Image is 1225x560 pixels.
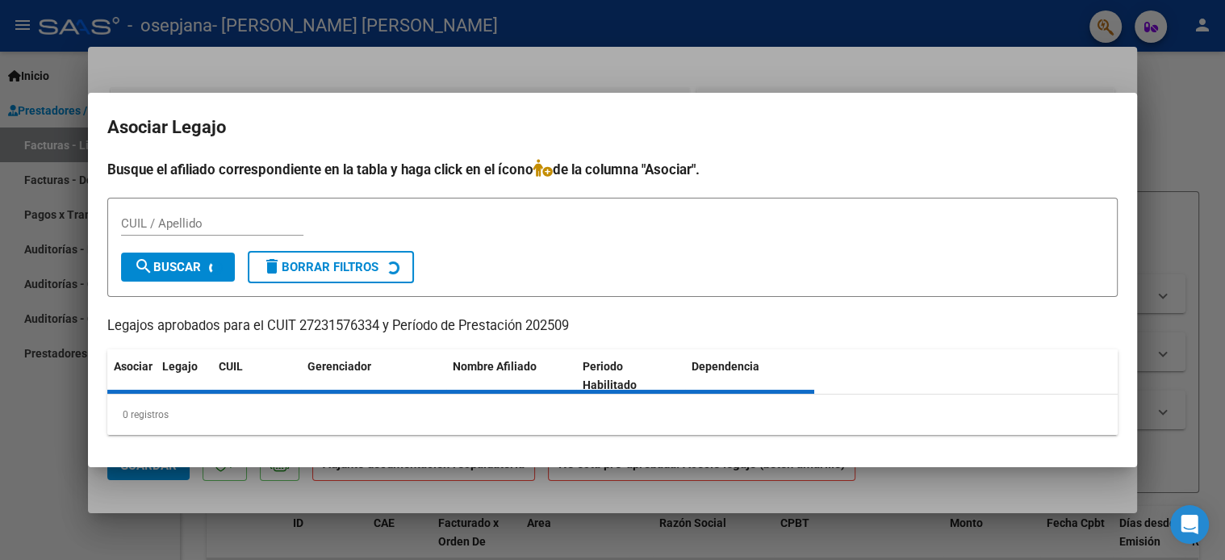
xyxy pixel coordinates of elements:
span: CUIL [219,360,243,373]
h2: Asociar Legajo [107,112,1118,143]
datatable-header-cell: CUIL [212,349,301,403]
span: Periodo Habilitado [583,360,637,391]
span: Gerenciador [307,360,371,373]
span: Legajo [162,360,198,373]
button: Buscar [121,253,235,282]
span: Borrar Filtros [262,260,378,274]
datatable-header-cell: Gerenciador [301,349,446,403]
p: Legajos aprobados para el CUIT 27231576334 y Período de Prestación 202509 [107,316,1118,336]
button: Borrar Filtros [248,251,414,283]
mat-icon: delete [262,257,282,276]
datatable-header-cell: Nombre Afiliado [446,349,576,403]
span: Nombre Afiliado [453,360,537,373]
datatable-header-cell: Dependencia [685,349,815,403]
datatable-header-cell: Asociar [107,349,156,403]
span: Asociar [114,360,153,373]
mat-icon: search [134,257,153,276]
div: Open Intercom Messenger [1170,505,1209,544]
div: 0 registros [107,395,1118,435]
span: Dependencia [692,360,759,373]
span: Buscar [134,260,201,274]
datatable-header-cell: Periodo Habilitado [576,349,685,403]
h4: Busque el afiliado correspondiente en la tabla y haga click en el ícono de la columna "Asociar". [107,159,1118,180]
datatable-header-cell: Legajo [156,349,212,403]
